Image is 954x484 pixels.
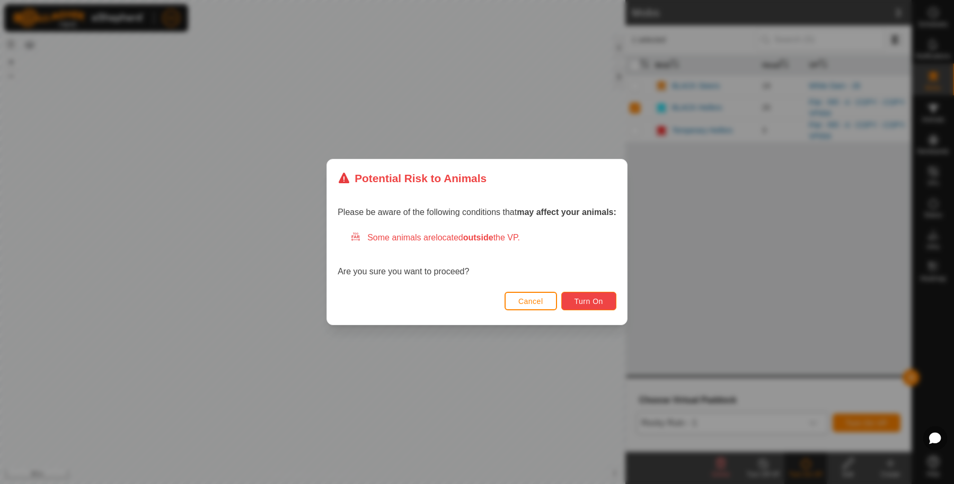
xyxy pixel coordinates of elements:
div: Potential Risk to Animals [338,170,487,186]
strong: outside [463,233,493,242]
span: Turn On [575,297,603,306]
span: Please be aware of the following conditions that [338,208,616,217]
span: located the VP. [436,233,520,242]
button: Turn On [561,292,616,310]
div: Some animals are [350,231,616,244]
span: Cancel [518,297,543,306]
button: Cancel [505,292,557,310]
strong: may affect your animals: [517,208,616,217]
div: Are you sure you want to proceed? [338,231,616,278]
